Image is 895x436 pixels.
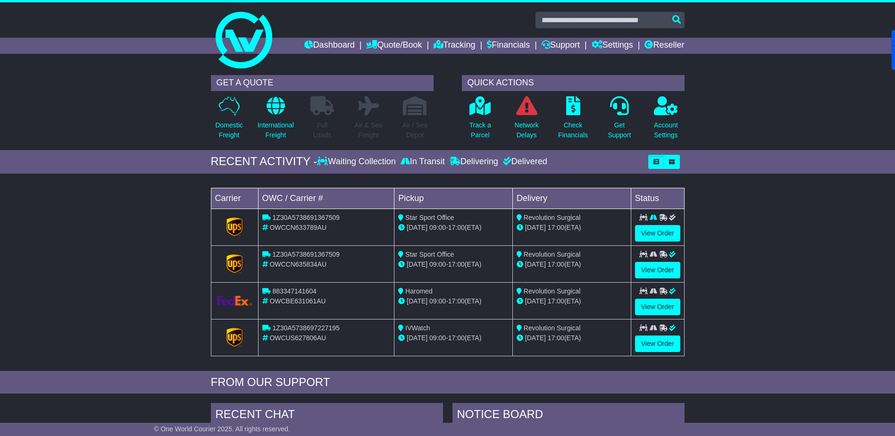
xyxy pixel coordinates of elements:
div: (ETA) [517,223,627,233]
span: 17:00 [548,334,564,342]
img: GetCarrierServiceLogo [226,218,243,236]
a: Financials [487,38,530,54]
span: Star Sport Office [405,214,454,221]
div: - (ETA) [398,333,509,343]
span: OWCBE631061AU [269,297,326,305]
div: - (ETA) [398,223,509,233]
img: GetCarrierServiceLogo [226,254,243,273]
div: In Transit [398,157,447,167]
span: Revolution Surgical [524,324,581,332]
a: Dashboard [304,38,355,54]
p: Air & Sea Freight [355,120,383,140]
div: - (ETA) [398,296,509,306]
span: 09:00 [429,334,446,342]
span: [DATE] [525,224,546,231]
span: Haromed [405,287,433,295]
img: GetCarrierServiceLogo [217,296,252,306]
div: (ETA) [517,296,627,306]
a: View Order [635,225,680,242]
span: OWCCN633789AU [269,224,326,231]
p: Air / Sea Depot [402,120,428,140]
img: GetCarrierServiceLogo [226,328,243,347]
span: [DATE] [407,260,427,268]
td: Status [631,188,684,209]
a: NetworkDelays [514,96,539,145]
span: Revolution Surgical [524,251,581,258]
td: OWC / Carrier # [258,188,394,209]
span: 883347141604 [272,287,316,295]
a: InternationalFreight [257,96,294,145]
div: (ETA) [517,260,627,269]
p: Network Delays [514,120,538,140]
span: [DATE] [525,334,546,342]
td: Pickup [394,188,513,209]
a: Settings [592,38,633,54]
a: Track aParcel [469,96,492,145]
span: 17:00 [548,260,564,268]
span: [DATE] [407,334,427,342]
p: Account Settings [654,120,678,140]
span: IVWatch [405,324,430,332]
span: OWCUS627806AU [269,334,326,342]
span: © One World Courier 2025. All rights reserved. [154,425,290,433]
a: DomesticFreight [215,96,243,145]
a: Quote/Book [366,38,422,54]
div: FROM OUR SUPPORT [211,376,685,389]
span: [DATE] [407,224,427,231]
span: 09:00 [429,224,446,231]
span: 17:00 [448,260,465,268]
span: 17:00 [448,334,465,342]
span: Revolution Surgical [524,214,581,221]
td: Delivery [512,188,631,209]
p: International Freight [258,120,294,140]
span: 1Z30A5738691367509 [272,214,339,221]
div: NOTICE BOARD [452,403,685,428]
a: View Order [635,299,680,315]
span: Star Sport Office [405,251,454,258]
span: 17:00 [548,224,564,231]
a: AccountSettings [653,96,678,145]
p: Track a Parcel [469,120,491,140]
a: CheckFinancials [558,96,588,145]
div: RECENT CHAT [211,403,443,428]
span: [DATE] [525,297,546,305]
span: Revolution Surgical [524,287,581,295]
td: Carrier [211,188,258,209]
div: GET A QUOTE [211,75,434,91]
a: GetSupport [607,96,631,145]
div: RECENT ACTIVITY - [211,155,318,168]
span: [DATE] [407,297,427,305]
span: 09:00 [429,297,446,305]
div: Delivered [501,157,547,167]
span: 17:00 [448,224,465,231]
p: Get Support [608,120,631,140]
span: [DATE] [525,260,546,268]
div: - (ETA) [398,260,509,269]
a: View Order [635,335,680,352]
span: 1Z30A5738697227195 [272,324,339,332]
div: (ETA) [517,333,627,343]
span: OWCCN635834AU [269,260,326,268]
span: 09:00 [429,260,446,268]
a: Reseller [644,38,684,54]
a: Tracking [434,38,475,54]
a: Support [542,38,580,54]
p: Full Loads [310,120,334,140]
div: Waiting Collection [317,157,398,167]
span: 17:00 [548,297,564,305]
a: View Order [635,262,680,278]
div: QUICK ACTIONS [462,75,685,91]
span: 17:00 [448,297,465,305]
p: Domestic Freight [215,120,243,140]
span: 1Z30A5738691367509 [272,251,339,258]
p: Check Financials [558,120,588,140]
div: Delivering [447,157,501,167]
